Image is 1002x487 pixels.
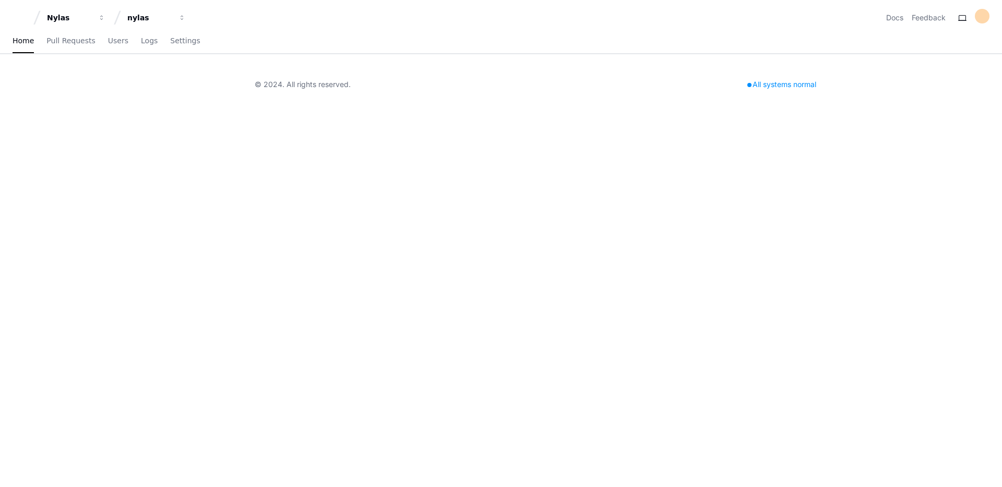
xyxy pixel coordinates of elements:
a: Settings [170,29,200,53]
span: Logs [141,38,158,44]
div: © 2024. All rights reserved. [255,79,351,90]
div: All systems normal [741,77,822,92]
a: Logs [141,29,158,53]
span: Home [13,38,34,44]
div: Nylas [47,13,92,23]
span: Users [108,38,128,44]
button: Nylas [43,8,110,27]
span: Settings [170,38,200,44]
button: Feedback [912,13,946,23]
a: Users [108,29,128,53]
button: nylas [123,8,190,27]
a: Docs [886,13,903,23]
div: nylas [127,13,172,23]
a: Pull Requests [46,29,95,53]
span: Pull Requests [46,38,95,44]
a: Home [13,29,34,53]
